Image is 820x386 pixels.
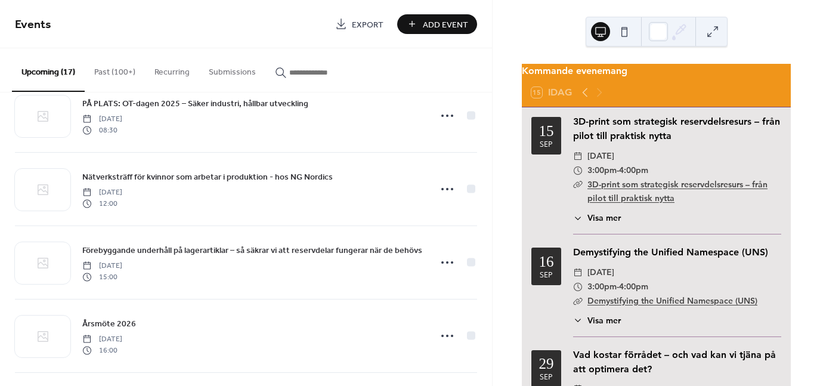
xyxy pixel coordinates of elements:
a: Demystifying the Unified Namespace (UNS) [573,246,768,258]
a: PÅ PLATS: OT-dagen 2025 – Säker industri, hållbar utveckling [82,97,308,110]
span: Nätverksträff för kvinnor som arbetar i produktion - hos NG Nordics [82,171,333,184]
div: 16 [539,254,554,269]
div: ​ [573,149,583,163]
span: 16:00 [82,345,122,356]
button: Upcoming (17) [12,48,85,92]
a: Årsmöte 2026 [82,317,136,331]
a: Nätverksträff för kvinnor som arbetar i produktion - hos NG Nordics [82,170,333,184]
span: Visa mer [587,212,621,224]
span: 4:00pm [619,280,648,294]
span: 3:00pm [587,163,617,178]
div: sep [540,373,553,381]
span: Events [15,13,51,36]
div: ​ [573,294,583,308]
div: ​ [573,212,583,224]
span: Visa mer [587,314,621,327]
a: 3D-print som strategisk reservdelsresurs – från pilot till praktisk nytta [573,116,780,141]
button: Past (100+) [85,48,145,91]
a: Förebyggande underhåll på lagerartiklar – så säkrar vi att reservdelar fungerar när de behövs [82,243,422,257]
span: Export [352,18,383,31]
span: Förebyggande underhåll på lagerartiklar – så säkrar vi att reservdelar fungerar när de behövs [82,245,422,257]
div: 15 [539,123,554,138]
span: - [617,280,619,294]
div: ​ [573,280,583,294]
span: Årsmöte 2026 [82,318,136,331]
a: Export [326,14,392,34]
div: ​ [573,163,583,178]
a: 3D-print som strategisk reservdelsresurs – från pilot till praktisk nytta [587,179,768,204]
span: [DATE] [82,334,122,345]
span: [DATE] [82,261,122,271]
div: ​ [573,178,583,192]
span: 08:30 [82,125,122,135]
span: - [617,163,619,178]
button: ​Visa mer [573,212,621,224]
span: 4:00pm [619,163,648,178]
span: PÅ PLATS: OT-dagen 2025 – Säker industri, hållbar utveckling [82,98,308,110]
span: [DATE] [82,114,122,125]
span: 12:00 [82,198,122,209]
a: Demystifying the Unified Namespace (UNS) [587,295,757,306]
span: 3:00pm [587,280,617,294]
div: sep [540,141,553,149]
div: ​ [573,265,583,280]
div: 29 [539,356,554,371]
button: Submissions [199,48,265,91]
span: [DATE] [587,265,614,280]
span: [DATE] [587,149,614,163]
div: ​ [573,314,583,327]
div: sep [540,271,553,279]
div: Kommande evenemang [522,64,791,78]
span: [DATE] [82,187,122,198]
button: Add Event [397,14,477,34]
span: Add Event [423,18,468,31]
button: Recurring [145,48,199,91]
a: Vad kostar förrådet – och vad kan vi tjäna på att optimera det? [573,349,776,375]
button: ​Visa mer [573,314,621,327]
span: 15:00 [82,271,122,282]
